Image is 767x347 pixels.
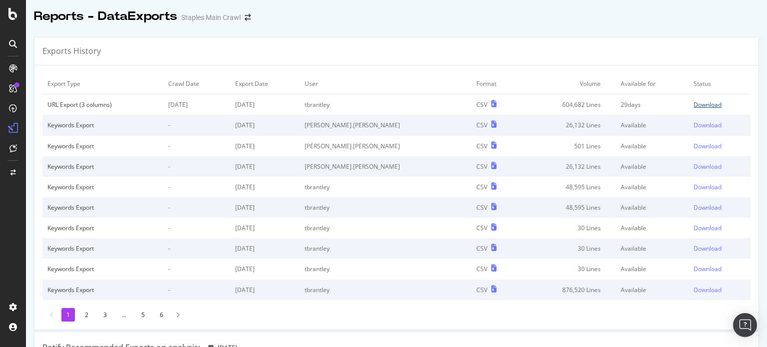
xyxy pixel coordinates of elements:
[300,94,471,115] td: tbrantley
[521,218,616,238] td: 30 Lines
[694,183,746,191] a: Download
[47,121,158,129] div: Keywords Export
[521,238,616,259] td: 30 Lines
[621,162,684,171] div: Available
[230,238,300,259] td: [DATE]
[694,224,746,232] a: Download
[621,224,684,232] div: Available
[476,244,487,253] div: CSV
[181,12,241,22] div: Staples Main Crawl
[694,142,722,150] div: Download
[230,115,300,135] td: [DATE]
[694,183,722,191] div: Download
[476,162,487,171] div: CSV
[471,73,521,94] td: Format
[733,313,757,337] div: Open Intercom Messenger
[47,224,158,232] div: Keywords Export
[476,203,487,212] div: CSV
[521,197,616,218] td: 48,595 Lines
[300,259,471,279] td: tbrantley
[163,156,230,177] td: -
[694,203,722,212] div: Download
[694,286,746,294] a: Download
[34,8,177,25] div: Reports - DataExports
[230,259,300,279] td: [DATE]
[163,115,230,135] td: -
[230,218,300,238] td: [DATE]
[476,286,487,294] div: CSV
[521,94,616,115] td: 604,682 Lines
[521,73,616,94] td: Volume
[300,197,471,218] td: tbrantley
[694,100,722,109] div: Download
[476,224,487,232] div: CSV
[621,183,684,191] div: Available
[694,121,722,129] div: Download
[476,142,487,150] div: CSV
[694,162,746,171] a: Download
[621,142,684,150] div: Available
[694,265,722,273] div: Download
[616,73,689,94] td: Available for
[476,183,487,191] div: CSV
[230,280,300,300] td: [DATE]
[476,265,487,273] div: CSV
[136,308,150,322] li: 5
[98,308,112,322] li: 3
[621,286,684,294] div: Available
[61,308,75,322] li: 1
[163,259,230,279] td: -
[47,142,158,150] div: Keywords Export
[621,244,684,253] div: Available
[163,177,230,197] td: -
[42,73,163,94] td: Export Type
[47,286,158,294] div: Keywords Export
[521,115,616,135] td: 26,132 Lines
[300,136,471,156] td: [PERSON_NAME].[PERSON_NAME]
[521,156,616,177] td: 26,132 Lines
[694,244,746,253] a: Download
[521,136,616,156] td: 501 Lines
[476,100,487,109] div: CSV
[300,177,471,197] td: tbrantley
[230,73,300,94] td: Export Date
[163,218,230,238] td: -
[300,218,471,238] td: tbrantley
[163,73,230,94] td: Crawl Date
[80,308,93,322] li: 2
[621,121,684,129] div: Available
[521,280,616,300] td: 876,520 Lines
[47,162,158,171] div: Keywords Export
[694,100,746,109] a: Download
[163,280,230,300] td: -
[694,142,746,150] a: Download
[230,197,300,218] td: [DATE]
[230,136,300,156] td: [DATE]
[521,177,616,197] td: 48,595 Lines
[163,238,230,259] td: -
[155,308,168,322] li: 6
[621,265,684,273] div: Available
[694,162,722,171] div: Download
[245,14,251,21] div: arrow-right-arrow-left
[47,183,158,191] div: Keywords Export
[694,286,722,294] div: Download
[689,73,751,94] td: Status
[163,197,230,218] td: -
[163,94,230,115] td: [DATE]
[476,121,487,129] div: CSV
[694,224,722,232] div: Download
[621,203,684,212] div: Available
[230,177,300,197] td: [DATE]
[300,73,471,94] td: User
[300,238,471,259] td: tbrantley
[163,136,230,156] td: -
[230,94,300,115] td: [DATE]
[694,121,746,129] a: Download
[47,203,158,212] div: Keywords Export
[47,100,158,109] div: URL Export (3 columns)
[47,265,158,273] div: Keywords Export
[694,244,722,253] div: Download
[694,265,746,273] a: Download
[230,156,300,177] td: [DATE]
